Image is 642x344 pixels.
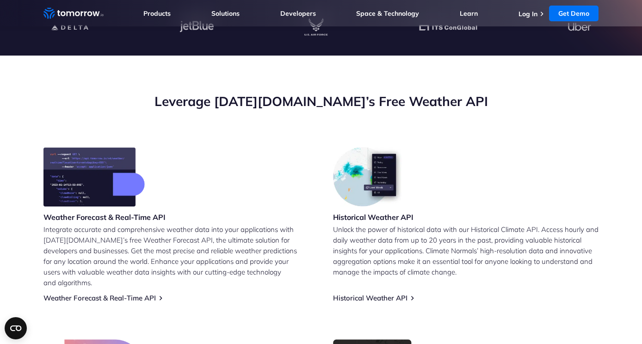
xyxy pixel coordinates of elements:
a: Weather Forecast & Real-Time API [43,294,156,302]
h3: Historical Weather API [333,212,414,222]
h2: Leverage [DATE][DOMAIN_NAME]’s Free Weather API [43,93,599,110]
a: Developers [280,9,316,18]
a: Space & Technology [356,9,419,18]
a: Products [143,9,171,18]
a: Historical Weather API [333,294,407,302]
p: Integrate accurate and comprehensive weather data into your applications with [DATE][DOMAIN_NAME]... [43,224,309,288]
p: Unlock the power of historical data with our Historical Climate API. Access hourly and daily weat... [333,224,599,277]
a: Log In [519,10,537,18]
a: Get Demo [549,6,599,21]
h3: Weather Forecast & Real-Time API [43,212,166,222]
button: Open CMP widget [5,317,27,339]
a: Solutions [211,9,240,18]
a: Home link [43,6,104,20]
a: Learn [460,9,478,18]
